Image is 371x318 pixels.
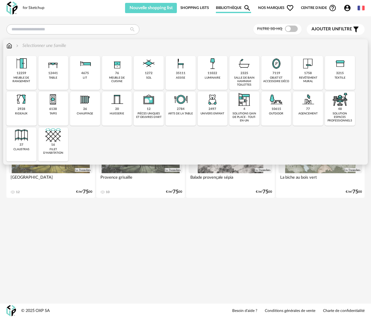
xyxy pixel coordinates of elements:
[180,3,209,13] a: Shopping Lists
[115,107,119,111] div: 20
[263,76,289,83] div: objet et accessoire déco
[15,43,20,49] img: svg+xml;base64,PHN2ZyB3aWR0aD0iMTYiIGhlaWdodD0iMTYiIHZpZXdCb3g9IjAgMCAxNiAxNiIgZmlsbD0ibm9uZSIgeG...
[327,112,353,123] div: solution espaces professionnels
[40,148,67,155] div: filet d'habitation
[83,107,87,111] div: 26
[109,92,125,107] img: Huiserie.png
[243,4,251,12] span: Magnify icon
[176,71,185,75] div: 35111
[343,4,354,12] span: Account Circle icon
[243,107,245,111] div: 4
[76,190,92,194] div: €/m² 00
[346,190,362,194] div: €/m² 00
[231,76,257,87] div: salle de bain hammam toilettes
[352,190,358,194] span: 75
[77,112,93,115] div: chauffage
[201,112,224,115] div: univers enfant
[263,190,268,194] span: 75
[45,128,61,143] img: filet.png
[83,76,87,80] div: lit
[45,92,61,107] img: Tapis.png
[14,92,29,107] img: Rideaux.png
[352,26,360,33] span: Filter icon
[146,76,152,80] div: sol
[231,112,257,123] div: solutions gain de place - tout-en-un
[241,71,248,75] div: 2325
[104,76,130,83] div: meuble de cuisine
[295,76,321,83] div: revêtement mural
[336,71,344,75] div: 3215
[6,305,16,316] img: OXP
[300,56,316,71] img: Papier%20peint.png
[286,4,294,12] span: Heart Outline icon
[205,56,220,71] img: Luminaire.png
[301,4,336,12] span: Centre d'aideHelp Circle Outline icon
[99,173,182,186] div: Provence grisaille
[8,76,35,83] div: meuble de rangement
[209,107,216,111] div: 2497
[9,173,92,186] div: [GEOGRAPHIC_DATA]
[77,56,93,71] img: Literie.png
[216,3,251,13] a: BibliothèqueMagnify icon
[110,112,124,115] div: huisserie
[173,56,188,71] img: Assise.png
[257,27,282,31] span: Filtre 3D HQ
[166,190,182,194] div: €/m² 00
[323,308,365,314] a: Charte de confidentialité
[272,107,281,111] div: 10615
[50,112,57,115] div: tapis
[304,71,312,75] div: 1758
[205,92,220,107] img: UniversEnfant.png
[343,4,351,12] span: Account Circle icon
[16,190,20,194] div: 12
[21,308,50,314] div: © 2025 OXP SA
[49,107,57,111] div: 6138
[15,112,28,115] div: rideaux
[23,5,44,11] div: for Sketchup
[232,308,257,314] a: Besoin d'aide ?
[272,71,280,75] div: 7119
[205,76,220,80] div: luminaire
[147,107,151,111] div: 12
[109,56,125,71] img: Rangement.png
[18,107,25,111] div: 2928
[307,24,365,35] button: Ajouter unfiltre Filter icon
[176,76,185,80] div: assise
[312,27,338,31] span: Ajouter un
[6,2,18,15] img: OXP
[300,92,316,107] img: Agencement.png
[269,56,284,71] img: Miroir.png
[49,76,57,80] div: table
[237,56,252,71] img: Salle%20de%20bain.png
[332,56,348,71] img: Textile.png
[14,56,29,71] img: Meuble%20de%20rangement.png
[14,128,29,143] img: Cloison.png
[358,4,365,12] img: fr
[306,107,310,111] div: 77
[269,92,284,107] img: Outdoor.png
[6,43,12,49] img: svg+xml;base64,PHN2ZyB3aWR0aD0iMTYiIGhlaWdodD0iMTciIHZpZXdCb3g9IjAgMCAxNiAxNyIgZmlsbD0ibm9uZSIgeG...
[83,190,89,194] span: 75
[15,43,66,49] div: Sélectionner une famille
[130,6,173,10] span: Nouvelle shopping list
[177,107,185,111] div: 2784
[77,92,93,107] img: Radiateur.png
[173,92,188,107] img: ArtTable.png
[20,143,23,147] div: 37
[332,92,348,107] img: espace-de-travail.png
[45,56,61,71] img: Table.png
[258,3,294,13] span: Nos marques
[298,112,318,115] div: agencement
[338,107,342,111] div: 48
[125,3,177,13] button: Nouvelle shopping list
[136,112,162,119] div: pièces uniques et oeuvres d'art
[189,173,272,186] div: Balade provençale sépia
[115,71,119,75] div: 76
[208,71,217,75] div: 11022
[237,92,252,107] img: ToutEnUn.png
[81,71,89,75] div: 4675
[141,56,156,71] img: Sol.png
[173,190,178,194] span: 75
[48,71,58,75] div: 12441
[141,92,156,107] img: UniqueOeuvre.png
